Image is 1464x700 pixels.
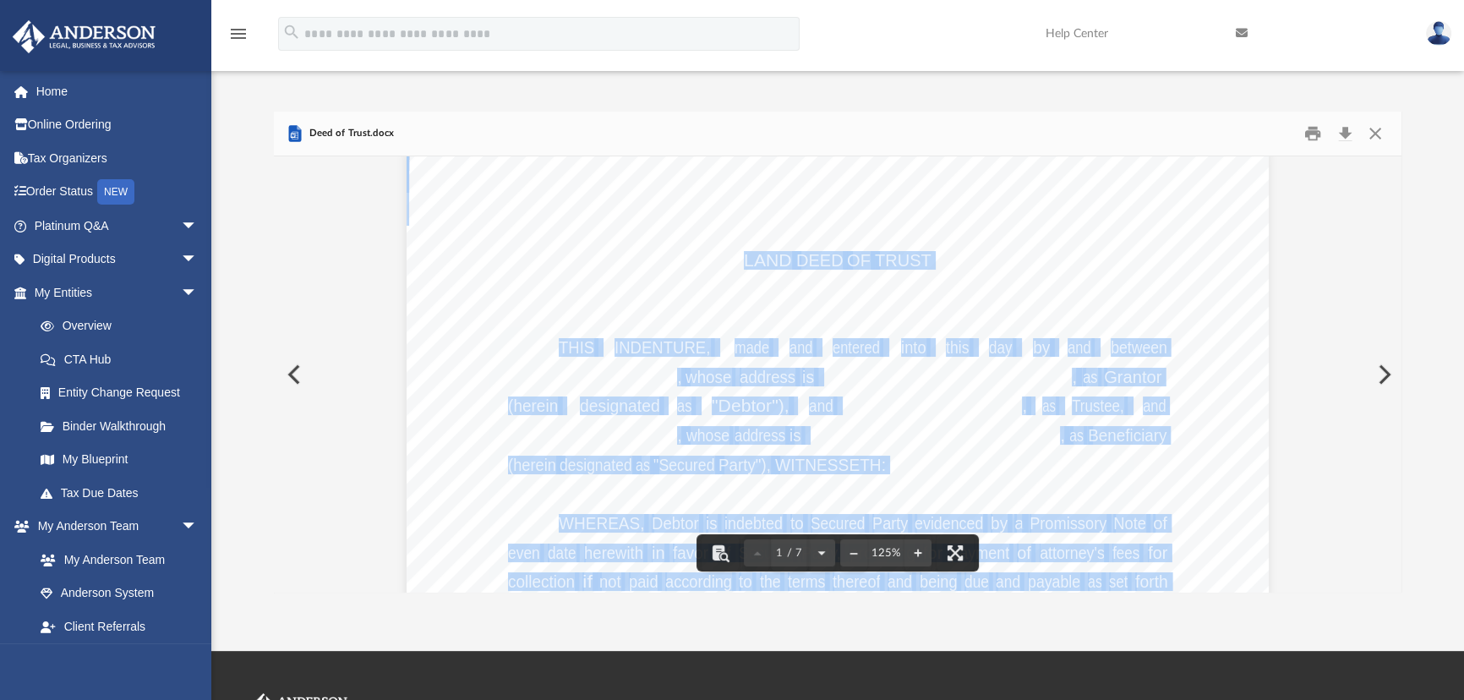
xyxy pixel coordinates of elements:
[706,515,717,532] span: is
[915,515,983,532] span: evidenced
[228,24,249,44] i: menu
[1104,369,1161,386] span: Grantor
[274,156,1401,593] div: Document Viewer
[811,515,865,532] span: Secured
[735,339,769,356] span: made
[901,339,926,356] span: into
[875,252,931,269] span: TRUST
[1088,427,1166,444] span: Beneficiary
[24,443,215,477] a: My Blueprint
[1143,397,1166,414] span: and
[97,179,134,205] div: NEW
[24,543,206,577] a: My Anderson Team
[964,573,989,590] span: due
[181,209,215,243] span: arrow_drop_down
[1153,515,1167,532] span: of
[1022,397,1027,414] span: ,
[12,74,223,108] a: Home
[508,397,558,414] span: (herein
[12,108,223,142] a: Online Ordering
[548,544,576,561] span: date
[760,573,780,590] span: the
[833,339,880,356] span: entered
[989,339,1012,356] span: day
[1040,544,1105,561] span: attorney's
[739,573,752,590] span: to
[789,427,800,444] span: is
[282,23,301,41] i: search
[712,397,789,414] span: "Debtor"),
[1014,515,1024,532] span: a
[12,175,223,210] a: Order StatusNEW
[677,369,682,386] span: ,
[872,515,908,532] span: Party
[228,32,249,44] a: menu
[802,369,814,386] span: is
[181,643,215,678] span: arrow_drop_down
[24,409,223,443] a: Binder Walkthrough
[305,126,394,141] span: Deed of Trust.docx
[181,510,215,544] span: arrow_drop_down
[867,548,904,559] div: Current zoom level
[1033,339,1050,356] span: by
[274,156,1401,593] div: File preview
[847,252,871,269] span: OF
[1068,339,1090,356] span: and
[1330,121,1360,147] button: Download
[1083,369,1097,386] span: as
[1148,544,1167,561] span: for
[840,534,867,571] button: Zoom out
[636,457,650,473] span: as
[24,577,215,610] a: Anderson System
[744,252,792,269] span: LAND
[833,573,880,590] span: thereof
[24,476,223,510] a: Tax Due Dates
[686,427,729,444] span: whose
[673,544,708,561] span: favor
[508,457,556,473] span: (herein
[12,510,215,544] a: My Anderson Teamarrow_drop_down
[790,515,804,532] span: to
[12,141,223,175] a: Tax Organizers
[677,397,691,414] span: as
[1072,397,1124,414] span: Trustee,
[1297,121,1330,147] button: Print
[771,534,808,571] button: 1 / 7
[560,457,632,473] span: designated
[796,252,844,269] span: DEED
[12,243,223,276] a: Digital Productsarrow_drop_down
[1109,573,1128,590] span: set
[718,457,771,473] span: Party"),
[24,309,223,343] a: Overview
[1060,427,1065,444] span: ,
[274,112,1401,593] div: Preview
[991,515,1008,532] span: by
[665,573,732,590] span: according
[1360,121,1390,147] button: Close
[24,610,215,643] a: Client Referrals
[653,457,714,473] span: "Secured
[1111,339,1167,356] span: between
[12,276,223,309] a: My Entitiesarrow_drop_down
[888,573,912,590] span: and
[1069,427,1084,444] span: as
[24,342,223,376] a: CTA Hub
[12,209,223,243] a: Platinum Q&Aarrow_drop_down
[580,397,660,414] span: designated
[508,573,575,590] span: collection
[809,397,833,414] span: and
[1135,573,1168,590] span: forth
[904,534,931,571] button: Zoom in
[951,544,1009,561] span: payment
[735,427,785,444] span: address
[946,339,969,356] span: this
[788,573,825,590] span: terms
[8,20,161,53] img: Anderson Advisors Platinum Portal
[615,339,710,356] span: INDENTURE,
[808,534,835,571] button: Next page
[652,515,699,532] span: Debtor
[677,427,682,444] span: ,
[789,339,812,356] span: and
[1113,515,1146,532] span: Note
[724,515,783,532] span: indebted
